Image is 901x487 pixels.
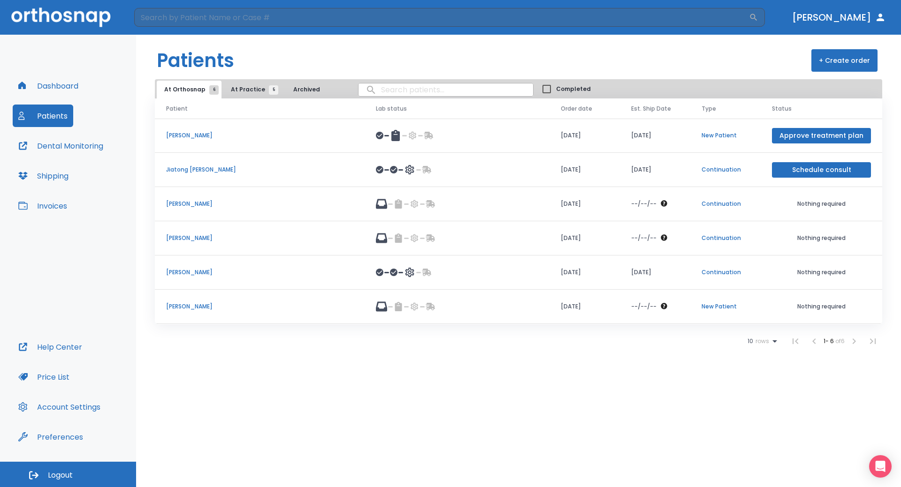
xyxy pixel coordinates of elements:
[13,426,89,448] button: Preferences
[166,234,353,242] p: [PERSON_NAME]
[13,336,88,358] button: Help Center
[824,337,835,345] span: 1 - 6
[13,75,84,97] button: Dashboard
[702,234,749,242] p: Continuation
[753,338,769,345] span: rows
[702,268,749,277] p: Continuation
[835,337,845,345] span: of 6
[631,302,657,311] p: --/--/--
[702,131,749,140] p: New Patient
[166,302,353,311] p: [PERSON_NAME]
[13,165,74,187] button: Shipping
[631,200,657,208] p: --/--/--
[811,49,878,72] button: + Create order
[376,105,407,113] span: Lab status
[561,105,592,113] span: Order date
[231,85,274,94] span: At Practice
[631,200,679,208] div: The date will be available after approving treatment plan
[13,396,106,418] button: Account Settings
[702,165,749,174] p: Continuation
[631,234,657,242] p: --/--/--
[550,255,620,290] td: [DATE]
[631,105,671,113] span: Est. Ship Date
[772,268,871,277] p: Nothing required
[772,302,871,311] p: Nothing required
[631,234,679,242] div: The date will be available after approving treatment plan
[869,455,892,478] div: Open Intercom Messenger
[556,85,591,93] span: Completed
[166,268,353,277] p: [PERSON_NAME]
[772,162,871,178] button: Schedule consult
[620,255,690,290] td: [DATE]
[748,338,753,345] span: 10
[550,221,620,255] td: [DATE]
[550,290,620,324] td: [DATE]
[620,153,690,187] td: [DATE]
[11,7,111,27] img: Orthosnap
[772,128,871,143] button: Approve treatment plan
[166,131,353,140] p: [PERSON_NAME]
[359,81,533,99] input: search
[13,135,109,157] button: Dental Monitoring
[550,153,620,187] td: [DATE]
[702,105,716,113] span: Type
[631,302,679,311] div: The date will be available after approving treatment plan
[134,8,749,27] input: Search by Patient Name or Case #
[157,81,332,98] div: tabs
[788,9,890,26] button: [PERSON_NAME]
[620,119,690,153] td: [DATE]
[157,46,234,75] h1: Patients
[166,165,353,174] p: Jiatong [PERSON_NAME]
[166,105,188,113] span: Patient
[702,302,749,311] p: New Patient
[550,187,620,221] td: [DATE]
[772,234,871,242] p: Nothing required
[13,195,73,217] button: Invoices
[164,85,214,94] span: At Orthosnap
[772,200,871,208] p: Nothing required
[13,105,73,127] button: Patients
[283,81,330,98] button: Archived
[269,85,278,95] span: 5
[48,470,73,480] span: Logout
[166,200,353,208] p: [PERSON_NAME]
[772,105,792,113] span: Status
[209,85,219,95] span: 6
[702,200,749,208] p: Continuation
[550,119,620,153] td: [DATE]
[13,366,75,388] button: Price List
